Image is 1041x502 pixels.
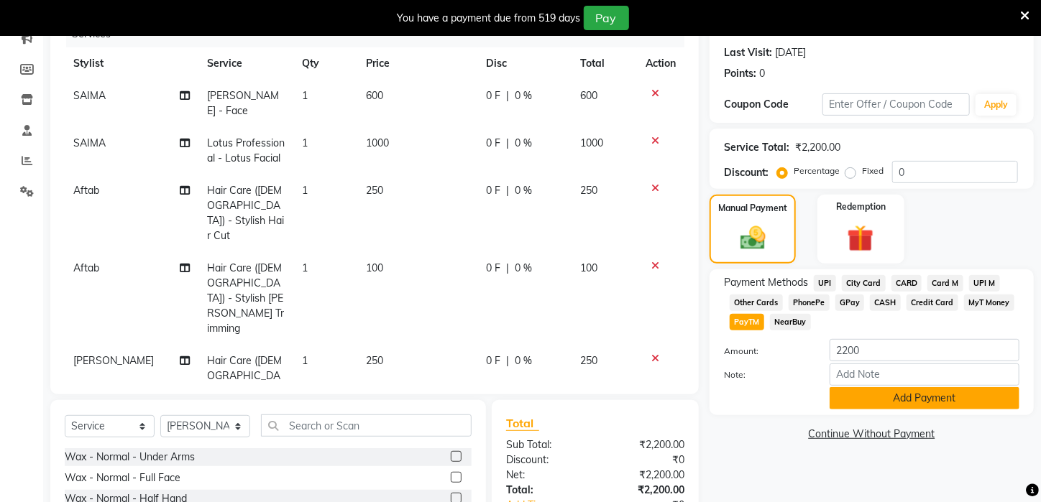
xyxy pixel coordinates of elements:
span: 0 F [487,261,501,276]
span: Card M [927,275,963,292]
img: _gift.svg [839,222,882,255]
span: 100 [366,261,383,274]
div: Discount: [495,452,595,468]
div: Points: [724,66,756,81]
span: | [507,183,510,198]
span: 1000 [580,136,603,149]
span: Hair Care ([DEMOGRAPHIC_DATA]) - Stylish Hair Cut [207,354,284,412]
div: ₹2,200.00 [595,468,695,483]
span: [PERSON_NAME] - Face [207,89,279,117]
span: [PERSON_NAME] [73,354,154,367]
span: Hair Care ([DEMOGRAPHIC_DATA]) - Stylish [PERSON_NAME] Trimming [207,261,284,335]
span: 0 F [487,183,501,198]
button: Apply [976,94,1017,116]
div: Last Visit: [724,45,772,60]
label: Fixed [862,164,884,177]
label: Amount: [713,345,819,358]
label: Manual Payment [718,202,787,215]
span: Other Cards [730,294,783,311]
div: Sub Total: [495,437,595,452]
span: City Card [842,275,886,292]
label: Redemption [836,200,886,213]
span: 1 [302,184,308,197]
input: Enter Offer / Coupon Code [822,93,971,116]
th: Price [357,47,478,80]
span: 1 [302,136,308,149]
label: Percentage [794,164,840,177]
button: Add Payment [830,387,1019,409]
span: CARD [891,275,922,292]
input: Amount [830,339,1019,361]
th: Action [637,47,684,80]
span: Payment Methods [724,275,808,290]
th: Qty [293,47,357,80]
span: 0 F [487,136,501,151]
span: Credit Card [907,294,958,311]
span: UPI M [969,275,1000,292]
span: 600 [366,89,383,102]
label: Note: [713,368,819,381]
span: SAIMA [73,89,106,102]
div: ₹0 [595,452,695,468]
span: 0 % [515,353,533,368]
input: Add Note [830,363,1019,386]
input: Search or Scan [261,414,472,437]
span: | [507,353,510,368]
span: MyT Money [964,294,1014,311]
span: Aftab [73,261,99,274]
div: Total: [495,483,595,498]
div: You have a payment due from 519 days [398,11,581,26]
div: ₹2,200.00 [595,437,695,452]
span: SAIMA [73,136,106,149]
div: 0 [759,66,765,81]
span: 100 [580,261,597,274]
span: PayTM [730,314,764,330]
div: ₹2,200.00 [795,140,840,155]
th: Stylist [65,47,198,80]
th: Total [572,47,637,80]
span: Aftab [73,184,99,197]
button: Pay [584,6,629,30]
span: 1 [302,261,308,274]
span: 1 [302,89,308,102]
span: GPay [835,294,865,311]
span: PhonePe [789,294,830,311]
span: 1 [302,354,308,367]
div: Wax - Normal - Full Face [65,470,180,485]
span: Lotus Professional - Lotus Facial [207,136,285,164]
span: NearBuy [770,314,811,330]
span: 1000 [366,136,389,149]
span: 250 [580,184,597,197]
span: 0 % [515,136,533,151]
span: | [507,261,510,276]
span: 250 [580,354,597,367]
span: 250 [366,184,383,197]
div: ₹2,200.00 [595,483,695,498]
th: Disc [478,47,572,80]
span: 0 % [515,183,533,198]
span: | [507,136,510,151]
div: Service Total: [724,140,789,155]
span: 600 [580,89,597,102]
span: 0 F [487,353,501,368]
span: 0 F [487,88,501,103]
span: Hair Care ([DEMOGRAPHIC_DATA]) - Stylish Hair Cut [207,184,284,242]
span: UPI [814,275,836,292]
span: | [507,88,510,103]
a: Continue Without Payment [712,427,1031,442]
th: Service [198,47,294,80]
span: 250 [366,354,383,367]
div: Coupon Code [724,97,822,112]
div: Wax - Normal - Under Arms [65,450,195,465]
span: 0 % [515,261,533,276]
span: 0 % [515,88,533,103]
span: Total [506,416,539,431]
span: CASH [870,294,901,311]
div: [DATE] [775,45,806,60]
img: _cash.svg [733,223,774,253]
div: Discount: [724,165,769,180]
div: Net: [495,468,595,483]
